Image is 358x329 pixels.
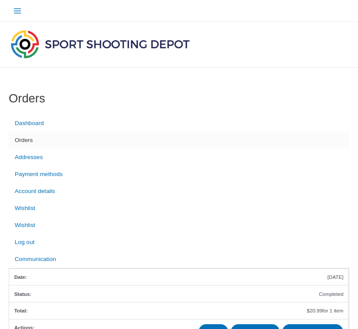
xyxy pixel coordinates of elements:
[307,308,309,313] span: $
[9,200,349,217] a: Wishlist
[9,166,349,183] a: Payment methods
[9,251,349,268] a: Communication
[9,285,349,302] td: Completed
[9,183,349,200] a: Account details
[9,132,349,149] a: Orders
[9,2,26,19] button: Main menu toggle
[9,92,349,106] h1: Orders
[307,308,322,313] span: 20.99
[9,217,349,234] a: Wishlist
[9,115,349,132] a: Dashboard
[328,274,344,280] time: [DATE]
[9,149,349,166] a: Addresses
[9,234,349,251] a: Log out
[9,115,349,268] nav: Account pages
[9,302,349,319] td: for 1 item
[9,28,192,60] img: Sport Shooting Depot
